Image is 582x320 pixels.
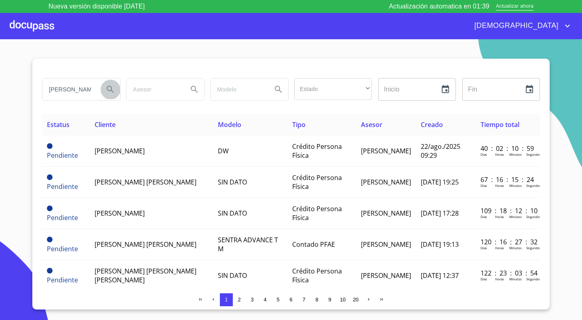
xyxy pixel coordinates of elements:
p: Segundos [526,277,541,281]
span: 10 [340,297,346,303]
span: 22/ago./2025 09:29 [421,142,460,160]
span: [PERSON_NAME] [95,209,145,218]
span: [PERSON_NAME] [361,271,411,280]
p: Dias [481,152,487,157]
span: 8 [315,297,318,303]
p: Segundos [526,246,541,250]
span: [DATE] 17:28 [421,209,459,218]
span: 2 [238,297,240,303]
span: Tiempo total [481,120,519,129]
button: 7 [297,293,310,306]
span: Crédito Persona Física [292,267,342,284]
span: [PERSON_NAME] [361,178,411,186]
button: 4 [259,293,272,306]
input: search [42,78,97,100]
span: Pendiente [47,206,53,211]
p: Minutos [509,277,522,281]
button: 2 [233,293,246,306]
button: 6 [285,293,297,306]
p: Dias [481,183,487,188]
span: [DEMOGRAPHIC_DATA] [468,19,563,32]
p: Dias [481,277,487,281]
span: Pendiente [47,275,78,284]
span: Creado [421,120,443,129]
p: Segundos [526,183,541,188]
span: SIN DATO [218,178,247,186]
span: 9 [328,297,331,303]
span: Pendiente [47,237,53,242]
span: Pendiente [47,213,78,222]
span: Pendiente [47,268,53,273]
button: 8 [310,293,323,306]
span: SIN DATO [218,209,247,218]
span: Crédito Persona Física [292,142,342,160]
span: [PERSON_NAME] [361,240,411,249]
span: Actualizar ahora [496,2,533,11]
span: Estatus [47,120,70,129]
span: [PERSON_NAME] [95,146,145,155]
span: 1 [225,297,228,303]
span: Modelo [218,120,241,129]
p: Segundos [526,152,541,157]
span: Cliente [95,120,116,129]
span: [DATE] 19:25 [421,178,459,186]
span: Pendiente [47,174,53,180]
span: [PERSON_NAME] [PERSON_NAME] [95,178,196,186]
span: 7 [302,297,305,303]
span: SIN DATO [218,271,247,280]
p: Minutos [509,152,522,157]
span: 5 [276,297,279,303]
span: 20 [353,297,358,303]
p: Horas [495,214,504,219]
p: Dias [481,214,487,219]
p: Minutos [509,214,522,219]
p: Horas [495,183,504,188]
span: 6 [289,297,292,303]
span: Contado PFAE [292,240,335,249]
button: Search [185,80,204,99]
span: SENTRA ADVANCE T M [218,235,278,253]
p: Horas [495,152,504,157]
span: Tipo [292,120,306,129]
button: account of current user [468,19,572,32]
p: Horas [495,277,504,281]
button: 10 [336,293,349,306]
span: [PERSON_NAME] [361,146,411,155]
p: Horas [495,246,504,250]
p: 40 : 02 : 10 : 59 [481,144,535,153]
button: 9 [323,293,336,306]
p: Dias [481,246,487,250]
span: 4 [264,297,266,303]
button: 5 [272,293,285,306]
input: search [211,78,266,100]
span: [PERSON_NAME] [PERSON_NAME] [95,240,196,249]
span: [DATE] 19:13 [421,240,459,249]
p: Actualización automatica en 01:39 [389,2,489,11]
button: 1 [220,293,233,306]
span: [PERSON_NAME] [361,209,411,218]
p: 67 : 16 : 15 : 24 [481,175,535,184]
p: Segundos [526,214,541,219]
span: Pendiente [47,244,78,253]
button: 20 [349,293,362,306]
button: Search [101,80,120,99]
p: Minutos [509,183,522,188]
p: Nueva versión disponible [DATE] [48,2,145,11]
span: [PERSON_NAME] [PERSON_NAME] [PERSON_NAME] [95,267,196,284]
div: ​ [294,78,372,100]
span: Pendiente [47,143,53,149]
p: Minutos [509,246,522,250]
span: Pendiente [47,151,78,160]
button: Search [269,80,288,99]
span: 3 [251,297,253,303]
span: Crédito Persona Física [292,173,342,191]
span: Crédito Persona Física [292,204,342,222]
button: 3 [246,293,259,306]
span: Asesor [361,120,382,129]
span: DW [218,146,229,155]
p: 120 : 16 : 27 : 32 [481,237,535,246]
span: Pendiente [47,182,78,191]
p: 109 : 18 : 12 : 10 [481,206,535,215]
span: [DATE] 12:37 [421,271,459,280]
p: 122 : 23 : 03 : 54 [481,269,535,278]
